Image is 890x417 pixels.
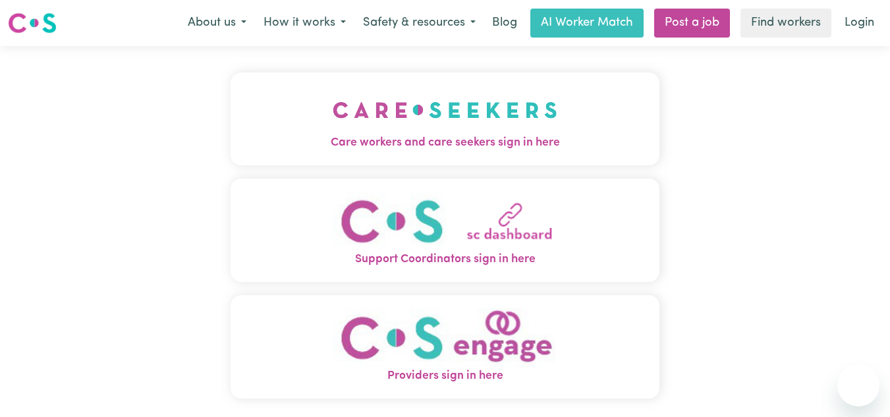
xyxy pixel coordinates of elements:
img: Careseekers logo [8,11,57,35]
button: Support Coordinators sign in here [231,178,660,281]
button: Safety & resources [354,9,484,37]
a: Login [837,9,882,38]
a: Careseekers logo [8,8,57,38]
button: Care workers and care seekers sign in here [231,72,660,165]
a: Blog [484,9,525,38]
button: How it works [255,9,354,37]
span: Providers sign in here [231,368,660,385]
button: About us [179,9,255,37]
span: Support Coordinators sign in here [231,251,660,268]
a: Find workers [740,9,831,38]
span: Care workers and care seekers sign in here [231,134,660,152]
a: Post a job [654,9,730,38]
iframe: Button to launch messaging window [837,364,879,406]
a: AI Worker Match [530,9,644,38]
button: Providers sign in here [231,294,660,398]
